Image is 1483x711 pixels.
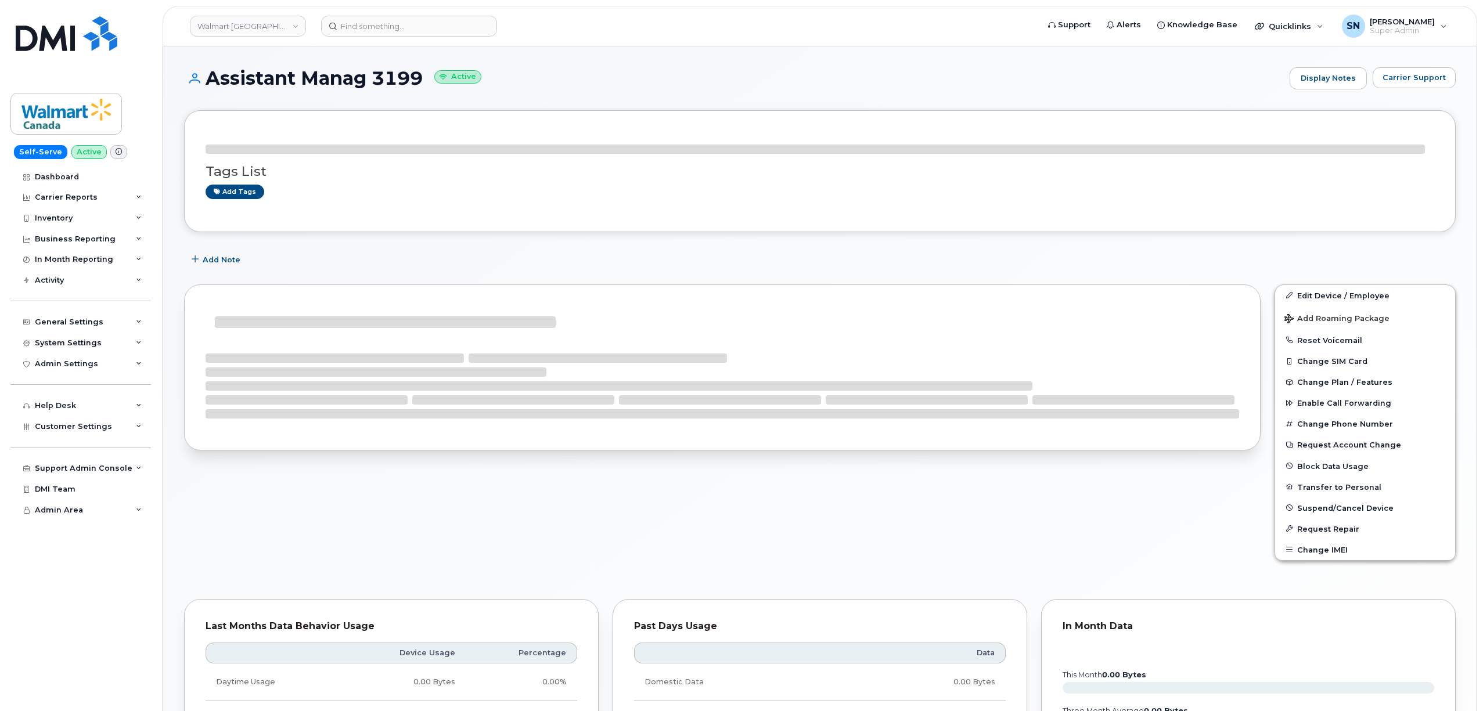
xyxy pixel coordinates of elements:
text: this month [1062,670,1146,679]
span: Change Plan / Features [1297,378,1392,387]
button: Carrier Support [1373,67,1456,88]
div: Past Days Usage [634,620,1006,632]
button: Add Note [184,250,250,270]
td: 0.00 Bytes [342,663,466,701]
a: Display Notes [1290,67,1367,89]
button: Change IMEI [1275,539,1455,560]
div: Last Months Data Behavior Usage [206,620,577,632]
th: Data [838,643,1006,663]
th: Percentage [466,643,577,663]
button: Request Repair [1275,518,1455,539]
small: Active [434,70,481,84]
a: Edit Device / Employee [1275,285,1455,306]
button: Change SIM Card [1275,351,1455,371]
span: Enable Call Forwarding [1297,399,1391,407]
a: Add tags [206,185,264,199]
button: Transfer to Personal [1275,477,1455,497]
span: Suspend/Cancel Device [1297,503,1394,512]
button: Block Data Usage [1275,456,1455,477]
button: Add Roaming Package [1275,306,1455,330]
button: Request Account Change [1275,434,1455,455]
td: 0.00 Bytes [838,663,1006,701]
div: In Month Data [1063,620,1434,632]
h3: Tags List [206,164,1434,179]
h1: Assistant Manag 3199 [184,68,1284,88]
span: Add Roaming Package [1284,314,1390,325]
td: Domestic Data [634,663,838,701]
button: Suspend/Cancel Device [1275,497,1455,518]
td: Daytime Usage [206,663,342,701]
span: Carrier Support [1383,72,1446,83]
button: Enable Call Forwarding [1275,392,1455,413]
button: Change Phone Number [1275,413,1455,434]
th: Device Usage [342,643,466,663]
span: Add Note [203,254,240,265]
button: Change Plan / Features [1275,371,1455,392]
button: Reset Voicemail [1275,330,1455,351]
tspan: 0.00 Bytes [1102,670,1146,679]
td: 0.00% [466,663,577,701]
